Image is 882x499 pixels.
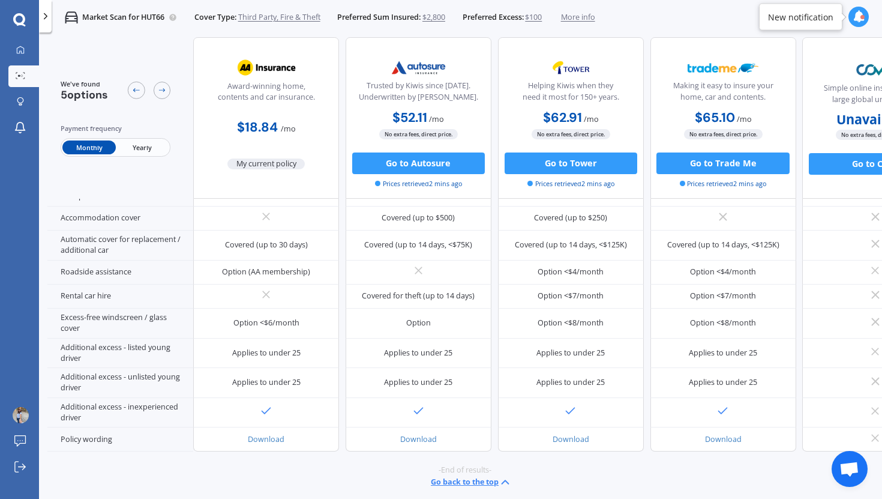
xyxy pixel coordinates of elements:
[375,178,462,188] span: Prices retrieved 2 mins ago
[355,80,482,107] div: Trusted by Kiwis since [DATE]. Underwritten by [PERSON_NAME].
[238,12,320,23] span: Third Party, Fire & Theft
[538,318,604,328] div: Option <$8/month
[536,377,605,388] div: Applies to under 25
[532,129,610,139] span: No extra fees, direct price.
[248,434,284,444] a: Download
[429,113,444,124] span: / mo
[768,11,833,23] div: New notification
[82,12,164,23] p: Market Scan for HUT66
[690,291,756,301] div: Option <$7/month
[13,407,29,423] img: ACg8ocKY4CMvZZn2kzRH4LsgexYncHzGaRPF2P86xnkg-U7uWAL7ncU=s96-c
[61,88,108,102] span: 5 options
[237,119,278,136] b: $18.84
[515,240,627,250] div: Covered (up to 14 days, <$125K)
[225,240,308,250] div: Covered (up to 30 days)
[737,113,752,124] span: / mo
[535,54,607,81] img: Tower.webp
[656,153,789,174] button: Go to Trade Me
[431,476,512,489] button: Go back to the top
[203,80,330,107] div: Award-winning home, contents and car insurance.
[553,434,589,444] a: Download
[47,339,193,369] div: Additional excess - listed young driver
[534,213,607,223] div: Covered (up to $250)
[61,123,171,134] div: Payment frequency
[832,451,868,487] a: Open chat
[538,267,604,277] div: Option <$4/month
[382,213,455,223] div: Covered (up to $500)
[227,158,305,169] span: My current policy
[47,398,193,428] div: Additional excess - inexperienced driver
[561,12,595,23] span: More info
[689,348,757,358] div: Applies to under 25
[47,428,193,452] div: Policy wording
[222,267,310,277] div: Option (AA membership)
[507,80,634,107] div: Helping Kiwis when they need it most for 150+ years.
[680,178,767,188] span: Prices retrieved 2 mins ago
[232,348,301,358] div: Applies to under 25
[379,129,458,139] span: No extra fees, direct price.
[337,12,421,23] span: Preferred Sum Insured:
[439,465,491,476] span: -End of results-
[406,318,431,328] div: Option
[584,113,599,124] span: / mo
[543,109,582,126] b: $62.91
[233,318,299,328] div: Option <$6/month
[705,434,742,444] a: Download
[47,285,193,309] div: Rental car hire
[690,267,756,277] div: Option <$4/month
[684,129,763,139] span: No extra fees, direct price.
[232,377,301,388] div: Applies to under 25
[689,377,757,388] div: Applies to under 25
[695,109,735,126] b: $65.10
[230,54,302,81] img: AA.webp
[47,231,193,261] div: Automatic cover for replacement / additional car
[61,79,108,89] span: We've found
[527,178,614,188] span: Prices retrieved 2 mins ago
[667,240,779,250] div: Covered (up to 14 days, <$125K)
[116,141,169,154] span: Yearly
[62,141,115,154] span: Monthly
[525,12,542,23] span: $100
[536,348,605,358] div: Applies to under 25
[384,348,452,358] div: Applies to under 25
[422,12,445,23] span: $2,800
[538,291,604,301] div: Option <$7/month
[47,368,193,398] div: Additional excess - unlisted young driver
[384,377,452,388] div: Applies to under 25
[65,11,78,24] img: car.f15378c7a67c060ca3f3.svg
[362,291,475,301] div: Covered for theft (up to 14 days)
[364,240,472,250] div: Covered (up to 14 days, <$75K)
[690,318,756,328] div: Option <$8/month
[47,309,193,339] div: Excess-free windscreen / glass cover
[281,124,296,134] span: / mo
[194,12,236,23] span: Cover Type:
[400,434,437,444] a: Download
[47,207,193,231] div: Accommodation cover
[659,80,787,107] div: Making it easy to insure your home, car and contents.
[47,261,193,285] div: Roadside assistance
[463,12,524,23] span: Preferred Excess:
[688,54,759,81] img: Trademe.webp
[505,153,637,174] button: Go to Tower
[392,109,427,126] b: $52.11
[352,153,485,174] button: Go to Autosure
[383,54,454,81] img: Autosure.webp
